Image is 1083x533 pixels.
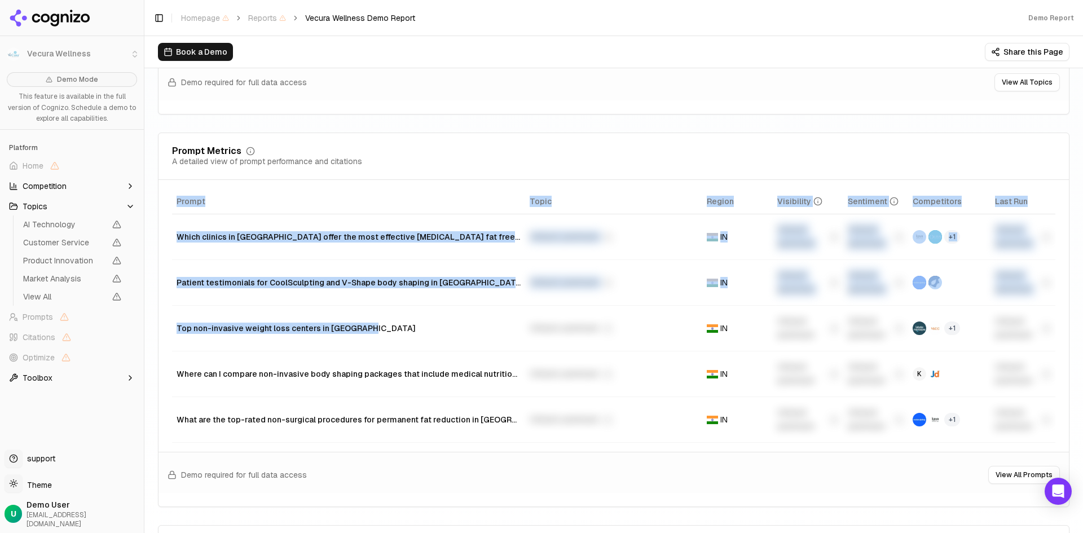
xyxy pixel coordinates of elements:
[177,414,521,425] div: What are the top-rated non-surgical procedures for permanent fat reduction in [GEOGRAPHIC_DATA], ...
[707,279,718,287] img: IN flag
[57,75,98,84] span: Demo Mode
[928,413,942,426] img: kaya clinic
[177,231,521,243] div: Which clinics in [GEOGRAPHIC_DATA] offer the most effective [MEDICAL_DATA] fat freezing treatment...
[944,321,960,335] span: + 1
[944,413,960,426] span: + 1
[7,91,137,125] p: This feature is available in the full version of Cognizo. Schedule a demo to explore all capabili...
[530,321,697,335] div: Unlock premium
[23,180,67,192] span: Competition
[777,269,839,296] div: Unlock premium
[172,156,362,167] div: A detailed view of prompt performance and citations
[181,469,307,481] span: Demo required for full data access
[23,291,105,302] span: View All
[988,466,1060,484] button: View All Prompts
[913,413,926,426] img: coolsculpting
[720,414,728,425] span: IN
[908,189,990,214] th: Competitors
[530,276,697,289] div: Unlock premium
[913,230,926,244] img: kaya clinic
[177,196,205,207] span: Prompt
[848,269,904,296] div: Unlock premium
[707,196,734,207] span: Region
[305,12,415,24] span: Vecura Wellness Demo Report
[995,269,1051,296] div: Unlock premium
[5,197,139,215] button: Topics
[5,139,139,157] div: Platform
[995,360,1051,387] div: Unlock premium
[181,77,307,88] span: Demo required for full data access
[707,370,718,378] img: IN flag
[23,480,52,490] span: Theme
[777,196,822,207] div: Visibility
[172,147,241,156] div: Prompt Metrics
[777,360,839,387] div: Unlock premium
[530,230,697,244] div: Unlock premium
[928,367,942,381] img: justdial
[995,223,1051,250] div: Unlock premium
[158,43,233,61] button: Book a Demo
[177,277,521,288] div: Patient testimonials for CoolSculpting and V-Shape body shaping in [GEOGRAPHIC_DATA]
[23,352,55,363] span: Optimize
[995,406,1051,433] div: Unlock premium
[720,231,728,243] span: IN
[913,196,962,207] span: Competitors
[848,360,904,387] div: Unlock premium
[181,12,229,24] span: Homepage
[530,413,697,426] div: Unlock premium
[707,324,718,333] img: IN flag
[177,368,521,380] div: Where can I compare non-invasive body shaping packages that include medical nutrition support in ...
[23,332,55,343] span: Citations
[23,273,105,284] span: Market Analysis
[11,508,16,519] span: U
[777,406,839,433] div: Unlock premium
[1045,478,1072,505] div: Open Intercom Messenger
[843,189,908,214] th: sentiment
[1028,14,1074,23] div: Demo Report
[23,372,52,384] span: Toolbox
[702,189,773,214] th: Region
[181,12,415,24] nav: breadcrumb
[23,311,53,323] span: Prompts
[5,369,139,387] button: Toolbox
[530,196,552,207] span: Topic
[707,233,718,241] img: IN flag
[985,43,1069,61] button: Share this Page
[27,499,139,510] span: Demo User
[913,321,926,335] img: labelle
[995,196,1028,207] span: Last Run
[23,219,105,230] span: AI Technology
[994,73,1060,91] button: View All Topics
[928,276,942,289] img: kosmoderma
[23,237,105,248] span: Customer Service
[913,367,926,381] span: K
[848,196,899,207] div: Sentiment
[995,315,1051,342] div: Unlock premium
[777,223,839,250] div: Unlock premium
[172,189,525,214] th: Prompt
[777,315,839,342] div: Unlock premium
[23,201,47,212] span: Topics
[928,321,942,335] img: vlcc
[23,453,55,464] span: support
[27,510,139,528] span: [EMAIL_ADDRESS][DOMAIN_NAME]
[928,230,942,244] img: oliva
[177,323,521,334] div: Top non-invasive weight loss centers in [GEOGRAPHIC_DATA]
[720,277,728,288] span: IN
[848,315,904,342] div: Unlock premium
[720,368,728,380] span: IN
[525,189,702,214] th: Topic
[720,323,728,334] span: IN
[773,189,843,214] th: brandMentionRate
[530,367,697,381] div: Unlock premium
[172,189,1055,443] div: Data table
[848,223,904,250] div: Unlock premium
[23,255,105,266] span: Product Innovation
[5,177,139,195] button: Competition
[248,12,286,24] span: Reports
[913,276,926,289] img: coolsculpting
[990,189,1055,214] th: Last Run
[944,230,960,244] span: + 1
[707,416,718,424] img: IN flag
[848,406,904,433] div: Unlock premium
[23,160,43,171] span: Home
